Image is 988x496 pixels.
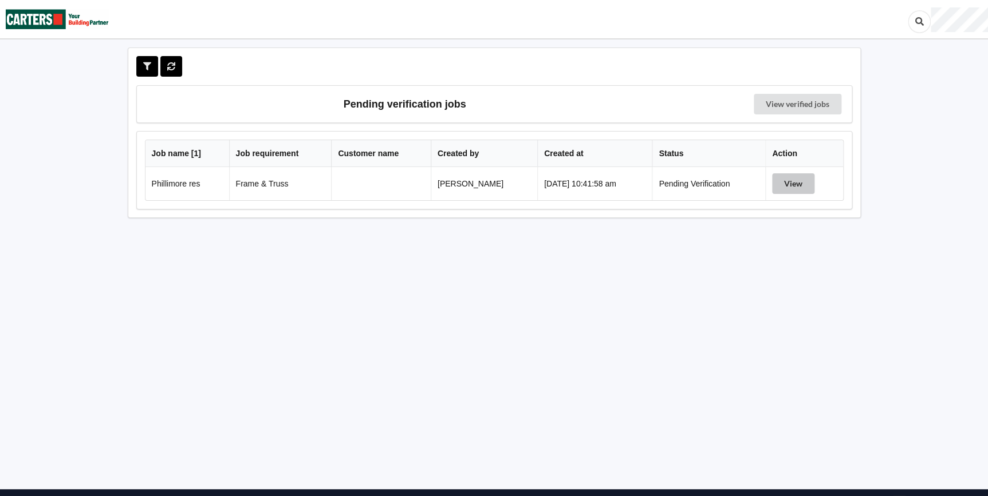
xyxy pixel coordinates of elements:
[145,167,229,200] td: Phillimore res
[537,140,652,167] th: Created at
[229,167,332,200] td: Frame & Truss
[229,140,332,167] th: Job requirement
[754,94,841,114] a: View verified jobs
[431,140,537,167] th: Created by
[772,173,814,194] button: View
[6,1,109,38] img: Carters
[652,167,765,200] td: Pending Verification
[652,140,765,167] th: Status
[431,167,537,200] td: [PERSON_NAME]
[537,167,652,200] td: [DATE] 10:41:58 am
[765,140,843,167] th: Action
[772,179,817,188] a: View
[145,94,665,114] h3: Pending verification jobs
[331,140,431,167] th: Customer name
[145,140,229,167] th: Job name [ 1 ]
